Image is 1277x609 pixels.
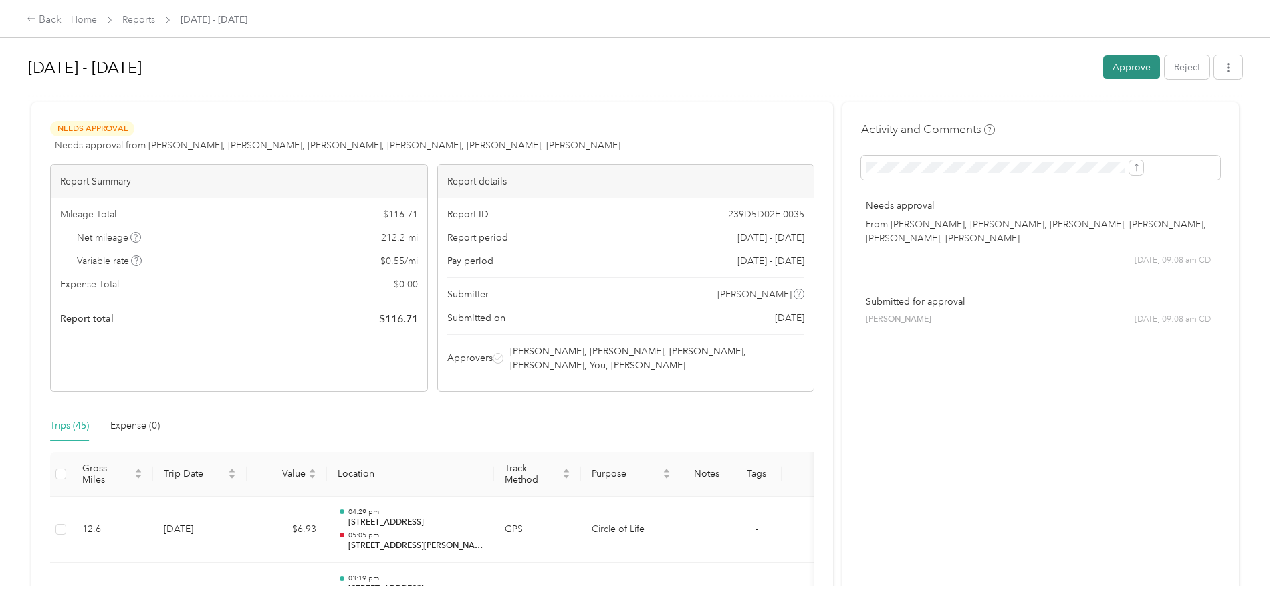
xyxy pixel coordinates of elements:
[348,517,483,529] p: [STREET_ADDRESS]
[866,295,1215,309] p: Submitted for approval
[663,467,671,475] span: caret-up
[383,207,418,221] span: $ 116.71
[348,531,483,540] p: 05:05 pm
[72,452,153,497] th: Gross Miles
[257,468,306,479] span: Value
[737,254,804,268] span: Go to pay period
[381,231,418,245] span: 212.2 mi
[228,467,236,475] span: caret-up
[447,287,489,301] span: Submitter
[510,344,802,372] span: [PERSON_NAME], [PERSON_NAME], [PERSON_NAME], [PERSON_NAME], You, [PERSON_NAME]
[1103,55,1160,79] button: Approve
[866,314,931,326] span: [PERSON_NAME]
[134,473,142,481] span: caret-down
[60,312,114,326] span: Report total
[348,507,483,517] p: 04:29 pm
[60,207,116,221] span: Mileage Total
[77,254,142,268] span: Variable rate
[394,277,418,291] span: $ 0.00
[348,574,483,583] p: 03:19 pm
[55,138,620,152] span: Needs approval from [PERSON_NAME], [PERSON_NAME], [PERSON_NAME], [PERSON_NAME], [PERSON_NAME], [P...
[581,497,681,564] td: Circle of Life
[153,497,247,564] td: [DATE]
[247,452,327,497] th: Value
[681,452,731,497] th: Notes
[153,452,247,497] th: Trip Date
[380,254,418,268] span: $ 0.55 / mi
[592,468,660,479] span: Purpose
[505,463,560,485] span: Track Method
[164,468,225,479] span: Trip Date
[438,165,814,198] div: Report details
[110,418,160,433] div: Expense (0)
[348,583,483,595] p: [STREET_ADDRESS]
[308,467,316,475] span: caret-up
[494,452,581,497] th: Track Method
[379,311,418,327] span: $ 116.71
[717,287,792,301] span: [PERSON_NAME]
[861,121,995,138] h4: Activity and Comments
[71,14,97,25] a: Home
[731,452,782,497] th: Tags
[1135,255,1215,267] span: [DATE] 09:08 am CDT
[447,351,493,365] span: Approvers
[581,452,681,497] th: Purpose
[663,473,671,481] span: caret-down
[77,231,142,245] span: Net mileage
[134,467,142,475] span: caret-up
[348,540,483,552] p: [STREET_ADDRESS][PERSON_NAME]
[447,311,505,325] span: Submitted on
[308,473,316,481] span: caret-down
[1202,534,1277,609] iframe: Everlance-gr Chat Button Frame
[327,452,494,497] th: Location
[447,254,493,268] span: Pay period
[447,231,508,245] span: Report period
[60,277,119,291] span: Expense Total
[50,418,89,433] div: Trips (45)
[27,12,62,28] div: Back
[1135,314,1215,326] span: [DATE] 09:08 am CDT
[562,473,570,481] span: caret-down
[775,311,804,325] span: [DATE]
[28,51,1094,84] h1: Sep 14 - 27, 2025
[494,497,581,564] td: GPS
[866,217,1215,245] p: From [PERSON_NAME], [PERSON_NAME], [PERSON_NAME], [PERSON_NAME], [PERSON_NAME], [PERSON_NAME]
[1165,55,1209,79] button: Reject
[228,473,236,481] span: caret-down
[756,523,758,535] span: -
[447,207,489,221] span: Report ID
[728,207,804,221] span: 239D5D02E-0035
[247,497,327,564] td: $6.93
[122,14,155,25] a: Reports
[866,199,1215,213] p: Needs approval
[181,13,247,27] span: [DATE] - [DATE]
[737,231,804,245] span: [DATE] - [DATE]
[50,121,134,136] span: Needs Approval
[562,467,570,475] span: caret-up
[72,497,153,564] td: 12.6
[51,165,427,198] div: Report Summary
[82,463,132,485] span: Gross Miles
